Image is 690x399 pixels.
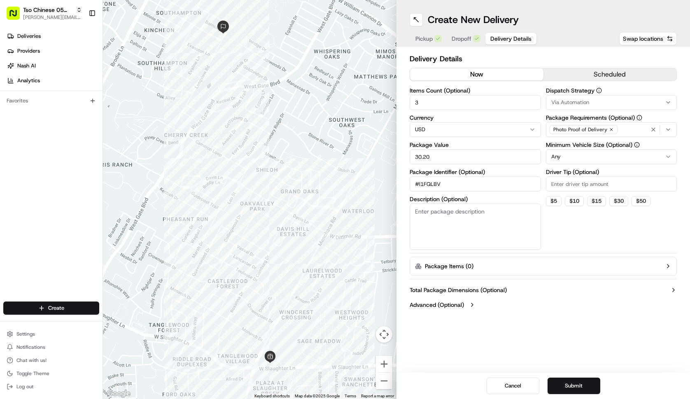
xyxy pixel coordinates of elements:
h2: Delivery Details [410,53,677,65]
span: Create [48,304,64,312]
button: Tso Chinese 05 [PERSON_NAME] [23,6,73,14]
a: Deliveries [3,30,103,43]
button: Total Package Dimensions (Optional) [410,286,677,294]
h1: Create New Delivery [428,13,519,26]
button: Settings [3,328,99,340]
button: [PERSON_NAME][EMAIL_ADDRESS][DOMAIN_NAME] [23,14,82,21]
a: Nash AI [3,59,103,72]
label: Description (Optional) [410,196,541,202]
span: Pickup [415,35,433,43]
span: Via Automation [551,99,589,106]
a: Report a map error [361,394,394,398]
a: Open this area in Google Maps (opens a new window) [105,388,132,399]
button: Log out [3,381,99,392]
button: Minimum Vehicle Size (Optional) [634,142,640,148]
label: Currency [410,115,541,121]
button: Cancel [487,378,539,394]
button: Advanced (Optional) [410,301,677,309]
img: Nash [8,8,25,25]
label: Package Identifier (Optional) [410,169,541,175]
button: $50 [632,196,650,206]
a: 📗Knowledge Base [5,116,66,131]
span: Nash AI [17,62,36,70]
button: Submit [548,378,600,394]
button: Via Automation [546,95,677,110]
button: Photo Proof of Delivery [546,122,677,137]
span: Photo Proof of Delivery [553,126,607,133]
span: Swap locations [623,35,663,43]
button: Start new chat [140,81,150,91]
button: Toggle Theme [3,368,99,379]
a: Providers [3,44,103,58]
input: Clear [21,53,136,62]
button: Map camera controls [376,326,392,343]
div: 📗 [8,120,15,127]
button: Swap locations [619,32,677,45]
span: Toggle Theme [16,370,49,377]
span: Analytics [17,77,40,84]
span: Chat with us! [16,357,47,364]
button: Create [3,302,99,315]
button: Keyboard shortcuts [254,393,290,399]
a: Analytics [3,74,103,87]
label: Minimum Vehicle Size (Optional) [546,142,677,148]
span: Pylon [82,139,100,146]
button: Tso Chinese 05 [PERSON_NAME][PERSON_NAME][EMAIL_ADDRESS][DOMAIN_NAME] [3,3,85,23]
button: scheduled [543,68,677,81]
label: Package Value [410,142,541,148]
input: Enter package value [410,149,541,164]
button: Chat with us! [3,355,99,366]
label: Dispatch Strategy [546,88,677,93]
div: We're available if you need us! [28,87,104,93]
label: Total Package Dimensions (Optional) [410,286,507,294]
span: API Documentation [78,119,132,128]
button: Zoom out [376,373,392,389]
label: Package Items ( 0 ) [425,262,473,270]
button: $10 [565,196,584,206]
label: Advanced (Optional) [410,301,464,309]
span: Notifications [16,344,45,350]
a: 💻API Documentation [66,116,135,131]
img: 1736555255976-a54dd68f-1ca7-489b-9aae-adbdc363a1c4 [8,79,23,93]
button: Zoom in [376,356,392,372]
label: Items Count (Optional) [410,88,541,93]
button: $30 [609,196,628,206]
div: 💻 [70,120,76,127]
button: $5 [546,196,562,206]
img: Google [105,388,132,399]
button: Package Items (0) [410,257,677,276]
input: Enter driver tip amount [546,176,677,191]
a: Terms (opens in new tab) [345,394,356,398]
input: Enter package identifier [410,176,541,191]
button: $15 [587,196,606,206]
span: Settings [16,331,35,337]
span: Knowledge Base [16,119,63,128]
span: Map data ©2025 Google [295,394,340,398]
span: Delivery Details [490,35,531,43]
div: Start new chat [28,79,135,87]
span: Dropoff [452,35,471,43]
input: Enter number of items [410,95,541,110]
button: now [410,68,543,81]
span: Deliveries [17,32,41,40]
p: Welcome 👋 [8,33,150,46]
a: Powered byPylon [58,139,100,146]
label: Driver Tip (Optional) [546,169,677,175]
button: Package Requirements (Optional) [636,115,642,121]
button: Notifications [3,341,99,353]
span: Log out [16,383,33,390]
label: Package Requirements (Optional) [546,115,677,121]
button: Dispatch Strategy [596,88,602,93]
span: Providers [17,47,40,55]
div: Favorites [3,94,99,107]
